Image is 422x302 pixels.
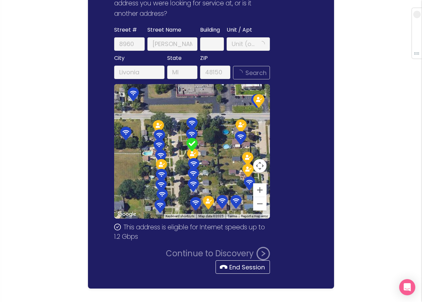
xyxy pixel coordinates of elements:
button: Map camera controls [253,159,267,173]
input: 8960 [114,37,144,51]
span: loading [259,41,265,47]
input: Livonia [114,66,164,79]
input: MI [167,66,197,79]
input: Russell St [147,37,197,51]
span: check-circle [114,224,121,230]
span: Building [200,25,220,35]
span: City [114,53,125,63]
span: Map data ©2025 [198,214,224,218]
input: Unit (optional) [232,39,258,49]
button: Keyboard shortcuts [166,214,194,219]
img: Google [116,210,138,219]
a: Report a map error [241,214,268,218]
span: State [167,53,182,63]
span: Street Name [147,25,181,35]
button: Zoom out [253,197,267,211]
button: Zoom in [253,183,267,197]
a: Open this area in Google Maps (opens a new window) [116,210,138,219]
a: Terms (opens in new tab) [228,214,237,218]
div: Open Intercom Messenger [399,279,415,295]
span: This address is eligible for Internet speeds up to 1.2 Gbps [114,223,265,241]
button: End Session [216,260,270,274]
input: 48150 [200,66,230,79]
span: ZIP [200,53,208,63]
span: Unit / Apt [227,25,252,35]
span: Street # [114,25,137,35]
